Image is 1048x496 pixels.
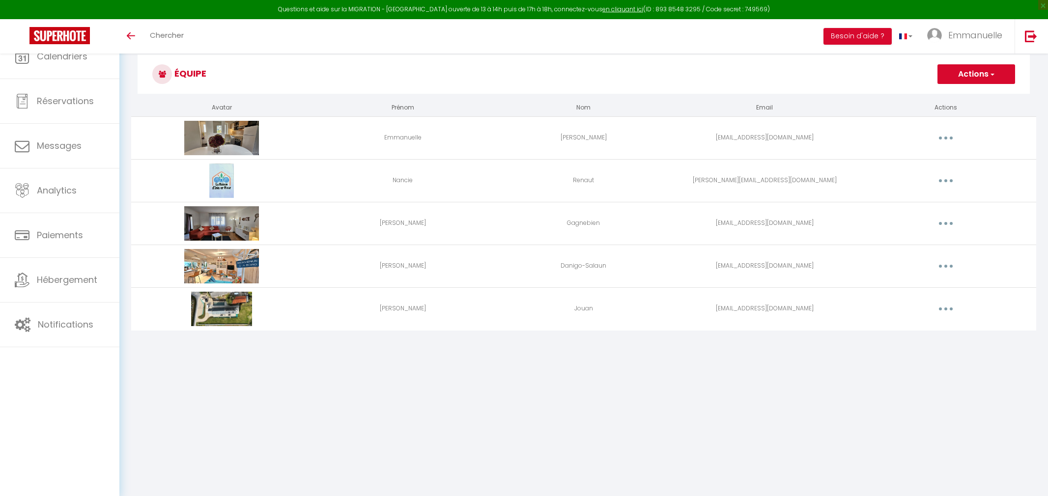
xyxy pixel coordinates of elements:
th: Prénom [312,99,493,116]
span: Messages [37,139,82,152]
th: Nom [493,99,674,116]
span: Emmanuelle [948,29,1002,41]
td: [PERSON_NAME] [312,245,493,287]
img: 17472995054532.jpg [209,164,234,198]
img: 17473851815993.jpg [184,249,259,283]
td: Jouan [493,287,674,330]
button: Besoin d'aide ? [823,28,892,45]
td: Emmanuelle [312,116,493,159]
td: [EMAIL_ADDRESS][DOMAIN_NAME] [674,245,855,287]
td: [PERSON_NAME] [312,202,493,245]
span: Calendriers [37,50,87,62]
h3: Équipe [138,55,1030,94]
a: en cliquant ici [602,5,643,13]
img: Super Booking [29,27,90,44]
span: Notifications [38,318,93,331]
span: Hébergement [37,274,97,286]
td: [PERSON_NAME] [493,116,674,159]
th: Actions [855,99,1036,116]
img: 17473854514052.jpg [191,292,252,326]
span: Chercher [150,30,184,40]
td: [PERSON_NAME][EMAIL_ADDRESS][DOMAIN_NAME] [674,159,855,202]
button: Actions [937,64,1015,84]
img: logout [1025,30,1037,42]
td: [EMAIL_ADDRESS][DOMAIN_NAME] [674,202,855,245]
span: Analytics [37,184,77,196]
td: Nancie [312,159,493,202]
td: Danigo-Salaun [493,245,674,287]
td: [EMAIL_ADDRESS][DOMAIN_NAME] [674,287,855,330]
td: Gagnebien [493,202,674,245]
td: [EMAIL_ADDRESS][DOMAIN_NAME] [674,116,855,159]
th: Email [674,99,855,116]
img: 17473849869836.jpg [184,206,259,241]
td: Renaut [493,159,674,202]
span: Paiements [37,229,83,241]
th: Avatar [131,99,312,116]
img: 17473852615499.jpg [184,121,259,155]
span: Réservations [37,95,94,107]
a: Chercher [142,19,191,54]
img: ... [927,28,942,43]
a: ... Emmanuelle [920,19,1015,54]
td: [PERSON_NAME] [312,287,493,330]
